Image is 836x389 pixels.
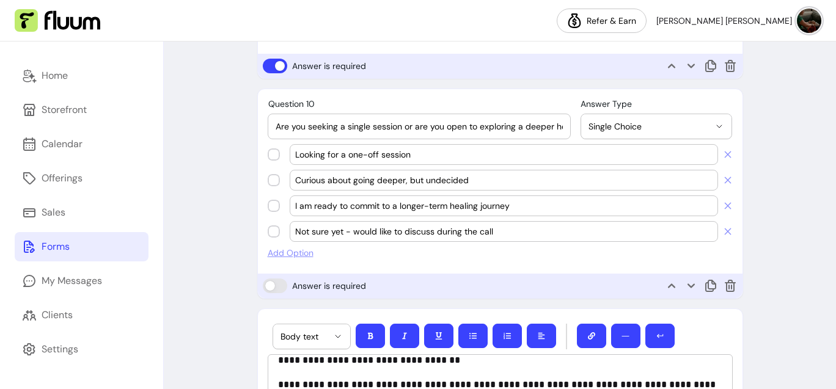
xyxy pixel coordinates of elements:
[581,114,732,139] button: Single Choice
[611,324,640,348] button: ―
[42,205,65,220] div: Sales
[295,174,713,186] input: Option 2
[797,9,821,33] img: avatar
[664,278,679,293] span: Move up
[280,330,328,343] span: Body text
[684,278,698,293] span: Move down
[684,59,698,73] span: Move down
[15,95,148,125] a: Storefront
[42,308,73,322] div: Clients
[263,59,365,73] input: Answer is required
[15,129,148,159] a: Calendar
[42,274,102,288] div: My Messages
[15,9,100,32] img: Fluum Logo
[42,342,78,357] div: Settings
[42,137,82,151] div: Calendar
[268,247,733,259] span: Add Option
[15,164,148,193] a: Offerings
[263,278,365,293] input: Answer is required
[588,120,710,133] span: Single Choice
[42,239,70,254] div: Forms
[15,232,148,261] a: Forms
[15,300,148,330] a: Clients
[703,59,718,73] span: Duplicate
[15,266,148,296] a: My Messages
[273,324,350,349] button: Body text
[295,200,713,212] input: Option 3
[295,225,713,238] input: Option 4
[15,335,148,364] a: Settings
[557,9,647,33] a: Refer & Earn
[656,15,792,27] span: [PERSON_NAME] [PERSON_NAME]
[664,59,679,73] span: Move up
[703,278,718,293] span: Duplicate
[656,9,821,33] button: avatar[PERSON_NAME] [PERSON_NAME]
[42,68,68,83] div: Home
[276,120,563,133] input: Question 10
[15,61,148,90] a: Home
[268,98,315,109] span: Question 10
[42,171,82,186] div: Offerings
[295,148,713,161] input: Option 1
[42,103,87,117] div: Storefront
[15,198,148,227] a: Sales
